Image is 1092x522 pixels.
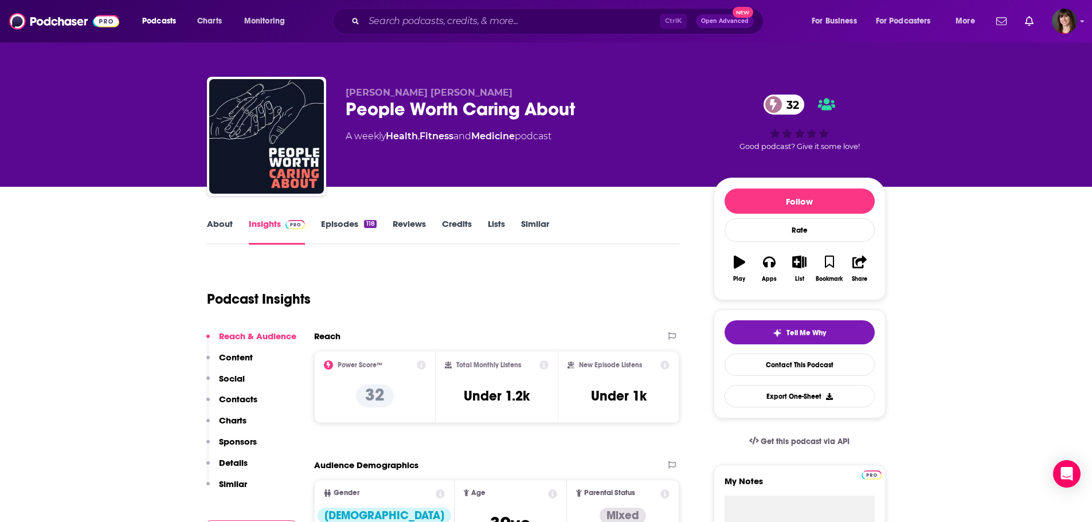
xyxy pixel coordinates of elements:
a: Pro website [862,469,882,480]
span: Get this podcast via API [761,437,850,446]
button: Export One-Sheet [725,385,875,407]
p: Charts [219,415,246,426]
span: Tell Me Why [786,328,826,337]
div: 118 [364,220,376,228]
img: People Worth Caring About [209,79,324,194]
button: Play [725,248,754,289]
button: tell me why sparkleTell Me Why [725,320,875,344]
img: Podchaser - Follow, Share and Rate Podcasts [9,10,119,32]
div: Apps [762,276,777,282]
span: , [418,131,420,142]
h2: Audience Demographics [314,460,418,470]
a: 32 [764,95,805,115]
h2: New Episode Listens [579,361,642,369]
button: open menu [134,12,191,30]
p: Social [219,373,245,384]
a: Fitness [420,131,453,142]
button: Content [206,352,253,373]
button: Social [206,373,245,394]
span: For Podcasters [876,13,931,29]
a: Credits [442,218,472,245]
p: Reach & Audience [219,331,296,342]
div: List [795,276,804,282]
button: open menu [868,12,948,30]
button: Reach & Audience [206,331,296,352]
span: Age [471,489,486,497]
input: Search podcasts, credits, & more... [364,12,660,30]
img: tell me why sparkle [773,328,782,337]
a: Health [386,131,418,142]
button: Contacts [206,394,257,415]
h3: Under 1.2k [464,387,530,405]
span: Logged in as AKChaney [1052,9,1077,34]
button: Show profile menu [1052,9,1077,34]
button: open menu [804,12,871,30]
button: Follow [725,189,875,214]
span: and [453,131,471,142]
span: Good podcast? Give it some love! [739,142,860,151]
a: About [207,218,233,245]
p: 32 [356,384,394,407]
div: Search podcasts, credits, & more... [343,8,774,34]
span: New [733,7,753,18]
img: Podchaser Pro [285,220,306,229]
h2: Reach [314,331,340,342]
a: Reviews [393,218,426,245]
a: Show notifications dropdown [992,11,1011,31]
a: Episodes118 [321,218,376,245]
h2: Total Monthly Listens [456,361,521,369]
div: Bookmark [816,276,843,282]
div: 32Good podcast? Give it some love! [714,87,886,158]
span: Charts [197,13,222,29]
img: User Profile [1052,9,1077,34]
span: Gender [334,489,359,497]
label: My Notes [725,476,875,496]
p: Sponsors [219,436,257,447]
a: Charts [190,12,229,30]
a: Get this podcast via API [740,427,859,456]
p: Details [219,457,248,468]
button: Charts [206,415,246,436]
a: Contact This Podcast [725,354,875,376]
span: Open Advanced [701,18,749,24]
span: Ctrl K [660,14,687,29]
div: Share [852,276,867,282]
button: open menu [948,12,989,30]
button: List [784,248,814,289]
span: [PERSON_NAME] [PERSON_NAME] [346,87,512,98]
h1: Podcast Insights [207,291,311,308]
button: Apps [754,248,784,289]
button: Similar [206,478,247,500]
img: Podchaser Pro [862,470,882,480]
div: A weekly podcast [346,129,551,143]
button: open menu [236,12,300,30]
a: Similar [521,218,549,245]
button: Open AdvancedNew [696,14,754,28]
button: Bookmark [815,248,844,289]
h2: Power Score™ [338,361,382,369]
div: Open Intercom Messenger [1053,460,1081,488]
a: InsightsPodchaser Pro [249,218,306,245]
span: 32 [775,95,805,115]
p: Content [219,352,253,363]
button: Details [206,457,248,478]
div: Rate [725,218,875,242]
span: Parental Status [584,489,635,497]
a: Show notifications dropdown [1020,11,1038,31]
a: Medicine [471,131,515,142]
div: Play [733,276,745,282]
span: Podcasts [142,13,176,29]
p: Similar [219,478,247,489]
span: More [956,13,975,29]
span: For Business [812,13,857,29]
button: Sponsors [206,436,257,457]
p: Contacts [219,394,257,405]
span: Monitoring [244,13,285,29]
a: Lists [488,218,505,245]
button: Share [844,248,874,289]
h3: Under 1k [591,387,647,405]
